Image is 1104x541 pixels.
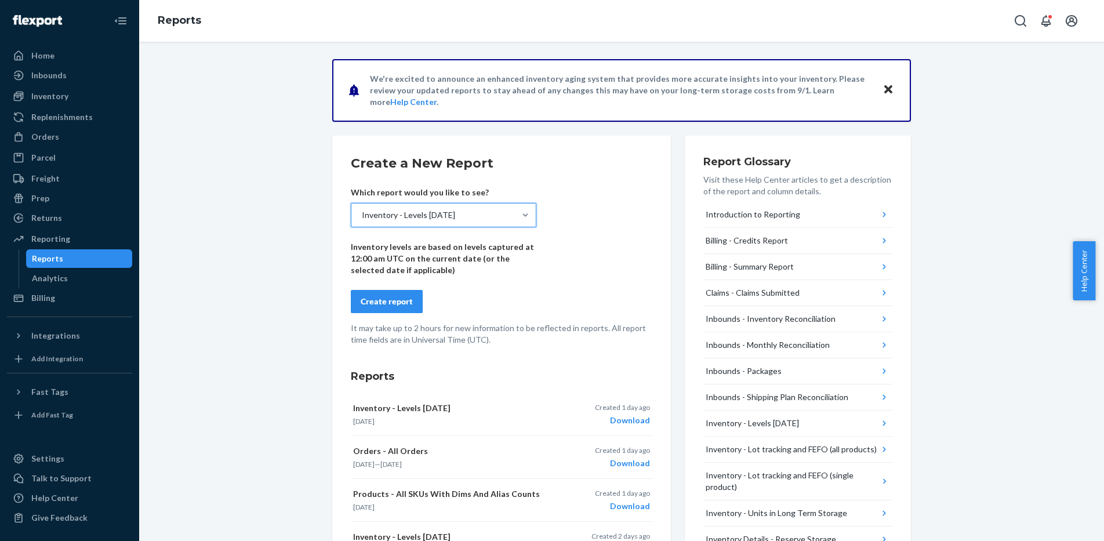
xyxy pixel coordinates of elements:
[31,492,78,504] div: Help Center
[706,261,794,273] div: Billing - Summary Report
[706,417,799,429] div: Inventory - Levels [DATE]
[390,97,437,107] a: Help Center
[351,479,652,522] button: Products - All SKUs With Dims And Alias Counts[DATE]Created 1 day agoDownload
[7,326,132,345] button: Integrations
[31,212,62,224] div: Returns
[7,189,132,208] a: Prep
[595,500,650,512] div: Download
[351,322,652,346] p: It may take up to 2 hours for new information to be reflected in reports. All report time fields ...
[7,148,132,167] a: Parcel
[706,470,878,493] div: Inventory - Lot tracking and FEFO (single product)
[703,174,892,197] p: Visit these Help Center articles to get a description of the report and column details.
[703,384,892,411] button: Inbounds - Shipping Plan Reconciliation
[7,406,132,424] a: Add Fast Tag
[31,131,59,143] div: Orders
[703,280,892,306] button: Claims - Claims Submitted
[7,87,132,106] a: Inventory
[31,70,67,81] div: Inbounds
[26,249,133,268] a: Reports
[31,386,68,398] div: Fast Tags
[703,228,892,254] button: Billing - Credits Report
[31,193,49,204] div: Prep
[881,82,896,99] button: Close
[7,128,132,146] a: Orders
[1073,241,1095,300] button: Help Center
[7,66,132,85] a: Inbounds
[7,169,132,188] a: Freight
[706,287,800,299] div: Claims - Claims Submitted
[351,241,536,276] p: Inventory levels are based on levels captured at 12:00 am UTC on the current date (or the selecte...
[1034,9,1058,32] button: Open notifications
[158,14,201,27] a: Reports
[706,339,830,351] div: Inbounds - Monthly Reconciliation
[703,306,892,332] button: Inbounds - Inventory Reconciliation
[703,332,892,358] button: Inbounds - Monthly Reconciliation
[703,437,892,463] button: Inventory - Lot tracking and FEFO (all products)
[31,292,55,304] div: Billing
[380,460,402,469] time: [DATE]
[595,445,650,455] p: Created 1 day ago
[362,209,455,221] div: Inventory - Levels [DATE]
[706,507,847,519] div: Inventory - Units in Long Term Storage
[148,4,210,38] ol: breadcrumbs
[31,473,92,484] div: Talk to Support
[31,90,68,102] div: Inventory
[353,488,549,500] p: Products - All SKUs With Dims And Alias Counts
[7,108,132,126] a: Replenishments
[361,296,413,307] div: Create report
[7,289,132,307] a: Billing
[351,187,536,198] p: Which report would you like to see?
[7,209,132,227] a: Returns
[31,330,80,342] div: Integrations
[353,445,549,457] p: Orders - All Orders
[26,269,133,288] a: Analytics
[595,415,650,426] div: Download
[703,254,892,280] button: Billing - Summary Report
[706,391,848,403] div: Inbounds - Shipping Plan Reconciliation
[595,402,650,412] p: Created 1 day ago
[595,488,650,498] p: Created 1 day ago
[1060,9,1083,32] button: Open account menu
[32,253,63,264] div: Reports
[353,417,375,426] time: [DATE]
[353,402,549,414] p: Inventory - Levels [DATE]
[7,489,132,507] a: Help Center
[703,202,892,228] button: Introduction to Reporting
[706,444,877,455] div: Inventory - Lot tracking and FEFO (all products)
[351,393,652,436] button: Inventory - Levels [DATE][DATE]Created 1 day agoDownload
[706,365,782,377] div: Inbounds - Packages
[31,50,55,61] div: Home
[31,354,83,364] div: Add Integration
[706,235,788,246] div: Billing - Credits Report
[7,350,132,368] a: Add Integration
[351,154,652,173] h2: Create a New Report
[31,173,60,184] div: Freight
[31,233,70,245] div: Reporting
[353,460,375,469] time: [DATE]
[591,531,650,541] p: Created 2 days ago
[31,453,64,464] div: Settings
[706,313,836,325] div: Inbounds - Inventory Reconciliation
[7,230,132,248] a: Reporting
[703,463,892,500] button: Inventory - Lot tracking and FEFO (single product)
[31,410,73,420] div: Add Fast Tag
[703,500,892,527] button: Inventory - Units in Long Term Storage
[31,152,56,164] div: Parcel
[353,503,375,511] time: [DATE]
[1009,9,1032,32] button: Open Search Box
[370,73,871,108] p: We're excited to announce an enhanced inventory aging system that provides more accurate insights...
[706,209,800,220] div: Introduction to Reporting
[595,458,650,469] div: Download
[351,369,652,384] h3: Reports
[31,512,88,524] div: Give Feedback
[353,459,549,469] p: —
[351,290,423,313] button: Create report
[7,469,132,488] a: Talk to Support
[351,436,652,479] button: Orders - All Orders[DATE]—[DATE]Created 1 day agoDownload
[7,383,132,401] button: Fast Tags
[13,15,62,27] img: Flexport logo
[703,358,892,384] button: Inbounds - Packages
[703,154,892,169] h3: Report Glossary
[32,273,68,284] div: Analytics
